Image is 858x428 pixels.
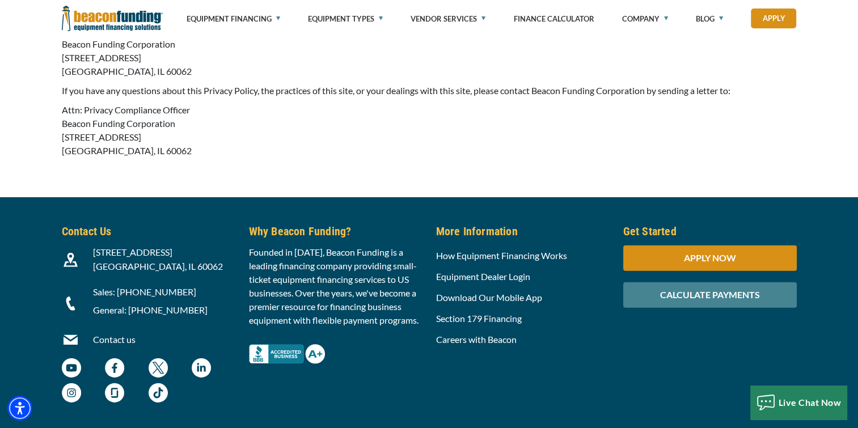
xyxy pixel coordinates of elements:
[149,389,168,400] a: Beacon Funding TikTok - open in a new tab
[192,358,211,378] img: Beacon Funding LinkedIn
[623,289,797,300] a: CALCULATE PAYMENTS
[7,396,32,421] div: Accessibility Menu
[64,333,78,347] img: Beacon Funding Email Contact Icon
[62,389,81,400] a: Beacon Funding Instagram - open in a new tab
[249,344,325,364] img: Better Business Bureau Complaint Free A+ Rating
[64,296,78,311] img: Beacon Funding Phone
[436,313,522,324] a: Section 179 Financing
[64,253,78,267] img: Beacon Funding location
[105,358,124,378] img: Beacon Funding Facebook
[149,383,168,402] img: Beacon Funding TikTok
[93,303,235,317] p: General: [PHONE_NUMBER]
[249,223,422,240] h5: Why Beacon Funding?
[436,250,567,261] a: How Equipment Financing Works
[436,223,610,240] h5: More Information
[93,285,235,299] p: Sales: [PHONE_NUMBER]
[105,389,124,400] a: Beacon Funding Glassdoor - open in a new tab
[436,334,517,345] a: Careers with Beacon
[623,252,797,263] a: APPLY NOW
[436,271,530,282] a: Equipment Dealer Login
[105,364,124,375] a: Beacon Funding Facebook - open in a new tab
[192,364,211,375] a: Beacon Funding LinkedIn - open in a new tab
[105,383,124,402] img: Beacon Funding Glassdoor
[62,383,81,402] img: Beacon Funding Instagram
[249,245,422,327] p: Founded in [DATE], Beacon Funding is a leading financing company providing small-ticket equipment...
[751,9,796,28] a: Apply
[750,385,847,419] button: Live Chat Now
[149,358,168,378] img: Beacon Funding twitter
[62,103,797,158] p: Attn: Privacy Compliance Officer Beacon Funding Corporation [STREET_ADDRESS] [GEOGRAPHIC_DATA], I...
[93,334,136,345] a: Contact us
[62,84,797,98] p: If you have any questions about this Privacy Policy, the practices of this site, or your dealings...
[249,341,325,352] a: Better Business Bureau Complaint Free A+ Rating - open in a new tab
[436,292,542,303] a: Download Our Mobile App
[62,223,235,240] h5: Contact Us
[149,364,168,375] a: Beacon Funding twitter - open in a new tab
[62,358,81,378] img: Beacon Funding YouTube Channel
[62,364,81,375] a: Beacon Funding YouTube Channel - open in a new tab
[623,245,797,271] div: APPLY NOW
[623,282,797,308] div: CALCULATE PAYMENTS
[779,397,842,408] span: Live Chat Now
[623,223,797,240] h5: Get Started
[93,247,223,272] span: [STREET_ADDRESS] [GEOGRAPHIC_DATA], IL 60062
